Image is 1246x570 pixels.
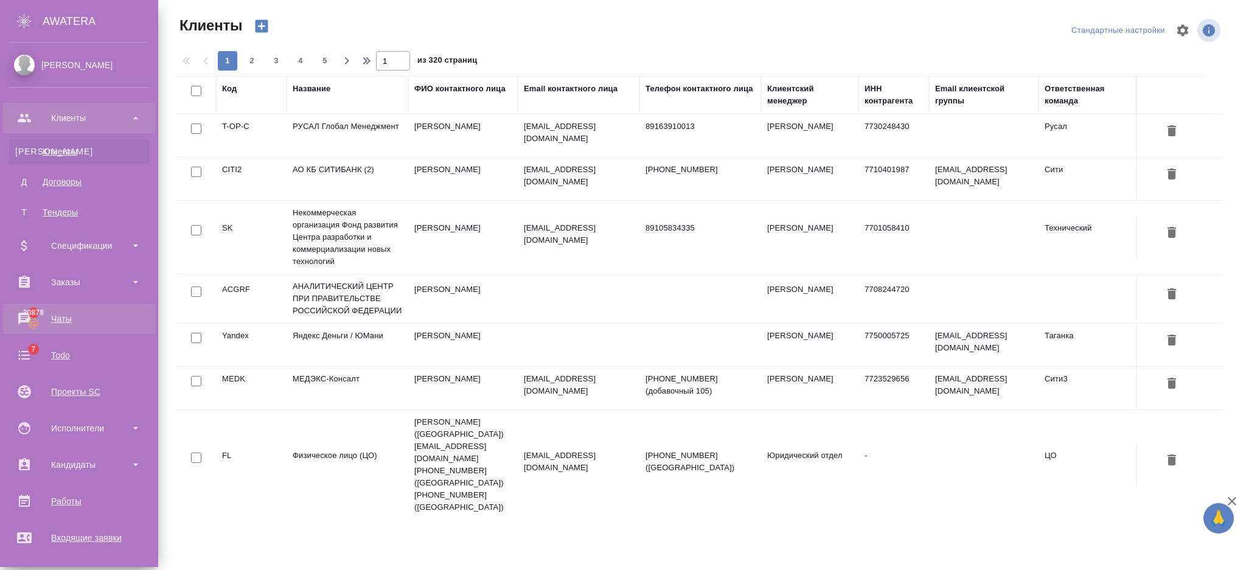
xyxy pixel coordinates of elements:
td: [PERSON_NAME] [761,158,858,200]
td: [PERSON_NAME] [408,114,518,157]
td: [PERSON_NAME] ([GEOGRAPHIC_DATA]) [EMAIL_ADDRESS][DOMAIN_NAME] [PHONE_NUMBER] ([GEOGRAPHIC_DATA])... [408,410,518,520]
a: 7Todo [3,340,155,370]
button: Удалить [1161,373,1182,395]
a: ДДоговоры [9,170,149,194]
button: 🙏 [1203,503,1234,534]
button: 2 [242,51,262,71]
td: 7750005725 [858,324,929,366]
td: CITI2 [216,158,287,200]
span: 4 [291,55,310,67]
td: [EMAIL_ADDRESS][DOMAIN_NAME] [929,367,1039,409]
a: [PERSON_NAME]Клиенты [9,139,149,164]
button: Удалить [1161,120,1182,143]
td: МЕДЭКС-Консалт [287,367,408,409]
div: Клиенты [15,145,143,158]
div: Клиенты [9,109,149,127]
td: [PERSON_NAME] [761,114,858,157]
td: Юридический отдел [761,443,858,486]
td: FL [216,443,287,486]
div: ФИО контактного лица [414,83,506,95]
div: Ответственная команда [1045,83,1130,107]
td: Яндекс Деньги / ЮМани [287,324,408,366]
div: AWATERA [43,9,158,33]
p: [EMAIL_ADDRESS][DOMAIN_NAME] [524,222,633,246]
span: Посмотреть информацию [1197,19,1223,42]
a: 30878Чаты [3,304,155,334]
td: [PERSON_NAME] [761,367,858,409]
td: Русал [1039,114,1136,157]
td: 7701058410 [858,216,929,259]
td: [EMAIL_ADDRESS][DOMAIN_NAME] [929,324,1039,366]
td: Сити3 [1039,367,1136,409]
td: Сити [1039,158,1136,200]
span: 🙏 [1208,506,1229,531]
td: Физическое лицо (ЦО) [287,443,408,486]
td: 7708244720 [858,277,929,320]
p: [PHONE_NUMBER] (добавочный 105) [646,373,755,397]
td: Технический [1039,216,1136,259]
button: Удалить [1161,330,1182,352]
span: 30878 [16,307,51,319]
div: [PERSON_NAME] [9,58,149,72]
p: [EMAIL_ADDRESS][DOMAIN_NAME] [524,164,633,188]
span: Клиенты [176,16,242,35]
a: ТТендеры [9,200,149,224]
button: Создать [247,16,276,36]
span: 3 [266,55,286,67]
button: Удалить [1161,283,1182,306]
td: РУСАЛ Глобал Менеджмент [287,114,408,157]
div: Проекты SC [9,383,149,401]
a: Работы [3,486,155,516]
td: [PERSON_NAME] [761,324,858,366]
td: АО КБ СИТИБАНК (2) [287,158,408,200]
span: 2 [242,55,262,67]
a: Проекты SC [3,377,155,407]
div: Договоры [15,176,143,188]
div: Заказы [9,273,149,291]
td: [PERSON_NAME] [408,158,518,200]
td: Yandex [216,324,287,366]
p: [EMAIL_ADDRESS][DOMAIN_NAME] [524,450,633,474]
td: Некоммерческая организация Фонд развития Центра разработки и коммерциализации новых технологий [287,201,408,274]
button: Удалить [1161,450,1182,472]
td: 7723529656 [858,367,929,409]
div: ИНН контрагента [865,83,923,107]
button: 4 [291,51,310,71]
td: Таганка [1039,324,1136,366]
div: split button [1068,21,1168,40]
a: Входящие заявки [3,523,155,553]
td: - [858,443,929,486]
td: [EMAIL_ADDRESS][DOMAIN_NAME] [929,158,1039,200]
p: 89105834335 [646,222,755,234]
td: T-OP-C [216,114,287,157]
button: 5 [315,51,335,71]
td: [PERSON_NAME] [761,216,858,259]
div: Входящие заявки [9,529,149,547]
div: Спецификации [9,237,149,255]
td: MEDK [216,367,287,409]
p: [PHONE_NUMBER] ([GEOGRAPHIC_DATA]) [646,450,755,474]
td: 7730248430 [858,114,929,157]
div: Исполнители [9,419,149,437]
div: Название [293,83,330,95]
td: SK [216,216,287,259]
td: 7710401987 [858,158,929,200]
td: [PERSON_NAME] [408,277,518,320]
div: Чаты [9,310,149,328]
div: Email контактного лица [524,83,618,95]
button: Удалить [1161,222,1182,245]
p: [PHONE_NUMBER] [646,164,755,176]
span: 5 [315,55,335,67]
p: [EMAIL_ADDRESS][DOMAIN_NAME] [524,120,633,145]
span: Настроить таблицу [1168,16,1197,45]
td: ACGRF [216,277,287,320]
div: Email клиентской группы [935,83,1032,107]
td: [PERSON_NAME] [408,367,518,409]
span: 7 [24,343,43,355]
div: Клиентский менеджер [767,83,852,107]
td: [PERSON_NAME] [761,277,858,320]
button: Удалить [1161,164,1182,186]
div: Тендеры [15,206,143,218]
button: 3 [266,51,286,71]
p: 89163910013 [646,120,755,133]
